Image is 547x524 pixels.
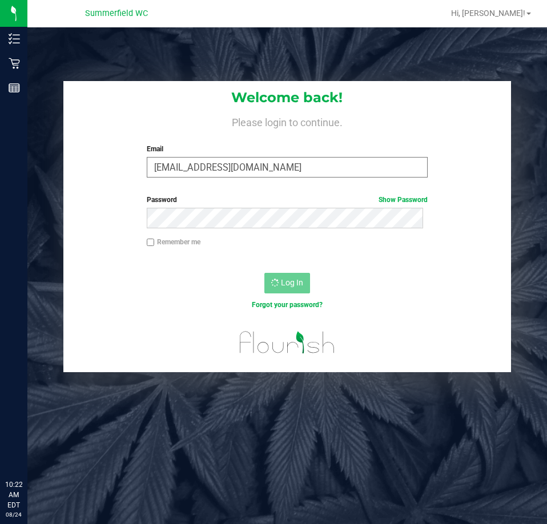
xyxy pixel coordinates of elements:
span: Hi, [PERSON_NAME]! [451,9,525,18]
input: Remember me [147,239,155,247]
p: 08/24 [5,510,22,519]
img: flourish_logo.svg [231,322,343,363]
inline-svg: Inventory [9,33,20,45]
label: Remember me [147,237,200,247]
label: Email [147,144,428,154]
span: Log In [281,278,303,287]
h1: Welcome back! [63,90,510,105]
inline-svg: Reports [9,82,20,94]
span: Summerfield WC [85,9,148,18]
a: Forgot your password? [252,301,323,309]
button: Log In [264,273,310,293]
inline-svg: Retail [9,58,20,69]
p: 10:22 AM EDT [5,479,22,510]
span: Password [147,196,177,204]
h4: Please login to continue. [63,114,510,128]
a: Show Password [379,196,428,204]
